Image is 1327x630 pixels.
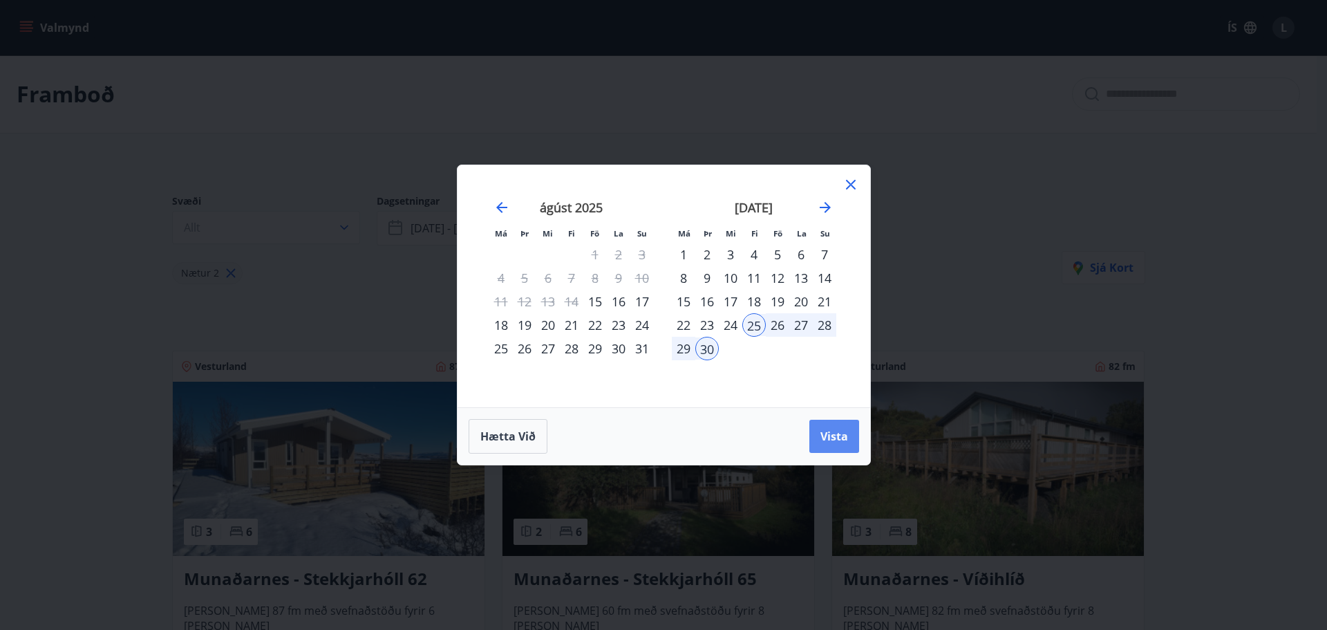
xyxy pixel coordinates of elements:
[630,337,654,360] td: Choose sunnudagur, 31. ágúst 2025 as your check-in date. It’s available.
[813,266,836,290] td: Choose sunnudagur, 14. september 2025 as your check-in date. It’s available.
[695,313,719,337] div: 23
[813,313,836,337] div: 28
[614,228,623,239] small: La
[735,199,773,216] strong: [DATE]
[536,337,560,360] div: 27
[742,243,766,266] td: Choose fimmtudagur, 4. september 2025 as your check-in date. It’s available.
[789,266,813,290] div: 13
[583,313,607,337] td: Choose föstudagur, 22. ágúst 2025 as your check-in date. It’s available.
[560,337,583,360] td: Choose fimmtudagur, 28. ágúst 2025 as your check-in date. It’s available.
[726,228,736,239] small: Mi
[789,243,813,266] div: 6
[672,337,695,360] div: 29
[813,266,836,290] div: 14
[583,290,607,313] td: Choose föstudagur, 15. ágúst 2025 as your check-in date. It’s available.
[583,290,607,313] div: 15
[513,290,536,313] td: Not available. þriðjudagur, 12. ágúst 2025
[583,337,607,360] td: Choose föstudagur, 29. ágúst 2025 as your check-in date. It’s available.
[560,290,583,313] td: Not available. fimmtudagur, 14. ágúst 2025
[789,266,813,290] td: Choose laugardagur, 13. september 2025 as your check-in date. It’s available.
[695,290,719,313] div: 16
[489,313,513,337] div: 18
[789,290,813,313] div: 20
[704,228,712,239] small: Þr
[480,429,536,444] span: Hætta við
[489,290,513,313] td: Not available. mánudagur, 11. ágúst 2025
[789,243,813,266] td: Choose laugardagur, 6. september 2025 as your check-in date. It’s available.
[630,266,654,290] td: Not available. sunnudagur, 10. ágúst 2025
[583,243,607,266] td: Not available. föstudagur, 1. ágúst 2025
[695,337,719,360] div: 30
[678,228,690,239] small: Má
[751,228,758,239] small: Fi
[773,228,782,239] small: Fö
[672,313,695,337] div: 22
[543,228,553,239] small: Mi
[513,337,536,360] td: Choose þriðjudagur, 26. ágúst 2025 as your check-in date. It’s available.
[560,337,583,360] div: 28
[568,228,575,239] small: Fi
[560,313,583,337] td: Choose fimmtudagur, 21. ágúst 2025 as your check-in date. It’s available.
[766,313,789,337] td: Selected. föstudagur, 26. september 2025
[513,313,536,337] div: 19
[520,228,529,239] small: Þr
[536,337,560,360] td: Choose miðvikudagur, 27. ágúst 2025 as your check-in date. It’s available.
[495,228,507,239] small: Má
[630,290,654,313] div: 17
[672,266,695,290] td: Choose mánudagur, 8. september 2025 as your check-in date. It’s available.
[742,290,766,313] td: Choose fimmtudagur, 18. september 2025 as your check-in date. It’s available.
[820,228,830,239] small: Su
[789,313,813,337] div: 27
[536,313,560,337] div: 20
[489,337,513,360] div: 25
[809,420,859,453] button: Vista
[817,199,834,216] div: Move forward to switch to the next month.
[607,266,630,290] td: Not available. laugardagur, 9. ágúst 2025
[607,243,630,266] td: Not available. laugardagur, 2. ágúst 2025
[695,243,719,266] div: 2
[583,266,607,290] td: Not available. föstudagur, 8. ágúst 2025
[630,313,654,337] td: Choose sunnudagur, 24. ágúst 2025 as your check-in date. It’s available.
[489,337,513,360] td: Choose mánudagur, 25. ágúst 2025 as your check-in date. It’s available.
[766,290,789,313] td: Choose föstudagur, 19. september 2025 as your check-in date. It’s available.
[672,337,695,360] td: Selected. mánudagur, 29. september 2025
[813,313,836,337] td: Selected. sunnudagur, 28. september 2025
[813,243,836,266] div: 7
[742,266,766,290] div: 11
[583,337,607,360] div: 29
[630,313,654,337] div: 24
[695,266,719,290] td: Choose þriðjudagur, 9. september 2025 as your check-in date. It’s available.
[719,290,742,313] div: 17
[695,266,719,290] div: 9
[719,313,742,337] div: 24
[719,243,742,266] div: 3
[672,313,695,337] td: Choose mánudagur, 22. september 2025 as your check-in date. It’s available.
[583,313,607,337] div: 22
[540,199,603,216] strong: ágúst 2025
[493,199,510,216] div: Move backward to switch to the previous month.
[672,243,695,266] div: 1
[637,228,647,239] small: Su
[742,243,766,266] div: 4
[766,243,789,266] td: Choose föstudagur, 5. september 2025 as your check-in date. It’s available.
[672,266,695,290] div: 8
[766,243,789,266] div: 5
[719,290,742,313] td: Choose miðvikudagur, 17. september 2025 as your check-in date. It’s available.
[607,290,630,313] div: 16
[513,337,536,360] div: 26
[560,313,583,337] div: 21
[766,290,789,313] div: 19
[789,290,813,313] td: Choose laugardagur, 20. september 2025 as your check-in date. It’s available.
[742,290,766,313] div: 18
[695,290,719,313] td: Choose þriðjudagur, 16. september 2025 as your check-in date. It’s available.
[630,243,654,266] td: Not available. sunnudagur, 3. ágúst 2025
[766,313,789,337] div: 26
[630,337,654,360] div: 31
[607,313,630,337] td: Choose laugardagur, 23. ágúst 2025 as your check-in date. It’s available.
[813,290,836,313] td: Choose sunnudagur, 21. september 2025 as your check-in date. It’s available.
[672,290,695,313] div: 15
[820,429,848,444] span: Vista
[536,313,560,337] td: Choose miðvikudagur, 20. ágúst 2025 as your check-in date. It’s available.
[672,290,695,313] td: Choose mánudagur, 15. september 2025 as your check-in date. It’s available.
[719,313,742,337] td: Choose miðvikudagur, 24. september 2025 as your check-in date. It’s available.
